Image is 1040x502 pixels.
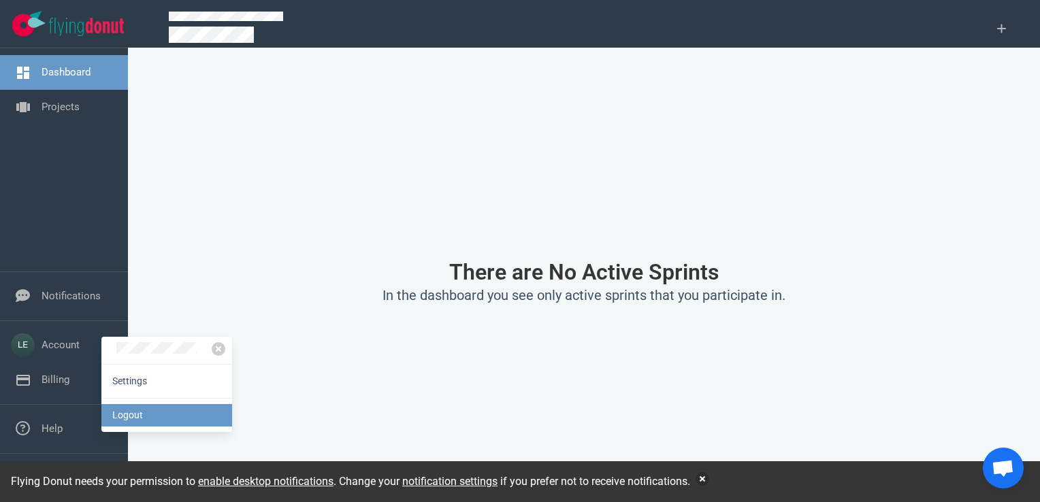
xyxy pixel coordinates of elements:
[42,290,101,302] a: Notifications
[402,475,498,488] a: notification settings
[11,475,334,488] span: Flying Donut needs your permission to
[42,373,69,386] a: Billing
[101,370,232,392] a: Settings
[198,475,334,488] a: enable desktop notifications
[42,101,80,113] a: Projects
[42,422,63,435] a: Help
[101,404,232,426] a: Logout
[983,448,1024,488] div: Ανοιχτή συνομιλία
[177,287,991,304] h2: In the dashboard you see only active sprints that you participate in.
[42,339,80,351] a: Account
[334,475,690,488] span: . Change your if you prefer not to receive notifications.
[42,66,91,78] a: Dashboard
[177,260,991,284] h1: There are No Active Sprints
[49,18,124,36] img: Flying Donut text logo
